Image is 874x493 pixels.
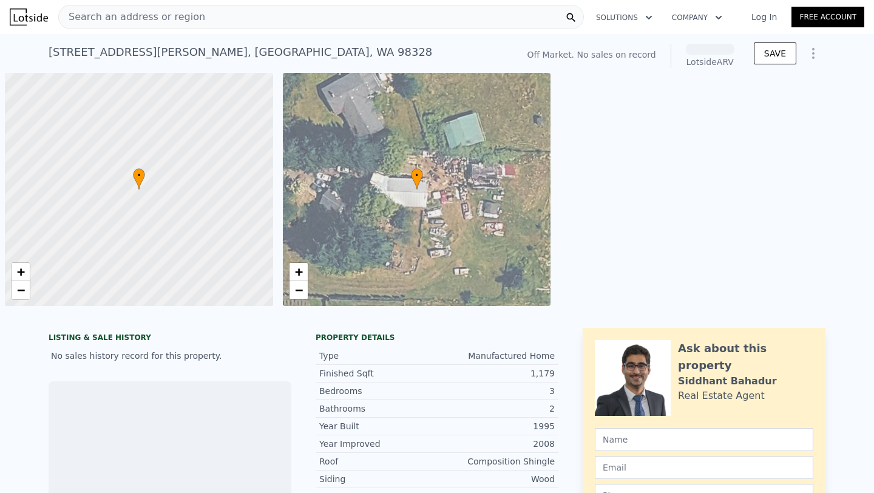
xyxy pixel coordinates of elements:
div: 1995 [437,420,555,432]
div: 2 [437,403,555,415]
span: − [294,282,302,297]
div: 2008 [437,438,555,450]
a: Zoom in [290,263,308,281]
div: Roof [319,455,437,467]
button: Company [662,7,732,29]
div: [STREET_ADDRESS][PERSON_NAME] , [GEOGRAPHIC_DATA] , WA 98328 [49,44,432,61]
img: Lotside [10,8,48,25]
button: Show Options [801,41,825,66]
div: Bedrooms [319,385,437,397]
input: Name [595,428,813,451]
span: + [294,264,302,279]
a: Free Account [791,7,864,27]
div: 1,179 [437,367,555,379]
a: Log In [737,11,791,23]
div: Year Built [319,420,437,432]
span: • [133,170,145,181]
div: Siding [319,473,437,485]
div: Manufactured Home [437,350,555,362]
div: • [411,168,423,189]
div: Lotside ARV [686,56,734,68]
div: Siddhant Bahadur [678,374,777,389]
span: • [411,170,423,181]
a: Zoom out [290,281,308,299]
div: Ask about this property [678,340,813,374]
button: Solutions [586,7,662,29]
span: Search an address or region [59,10,205,24]
div: Bathrooms [319,403,437,415]
div: No sales history record for this property. [49,345,291,367]
div: • [133,168,145,189]
span: − [17,282,25,297]
div: Wood [437,473,555,485]
button: SAVE [754,42,796,64]
div: LISTING & SALE HISTORY [49,333,291,345]
div: Composition Shingle [437,455,555,467]
input: Email [595,456,813,479]
div: 3 [437,385,555,397]
div: Type [319,350,437,362]
a: Zoom in [12,263,30,281]
div: Year Improved [319,438,437,450]
div: Property details [316,333,558,342]
div: Off Market. No sales on record [527,49,655,61]
div: Finished Sqft [319,367,437,379]
a: Zoom out [12,281,30,299]
div: Real Estate Agent [678,389,765,403]
span: + [17,264,25,279]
